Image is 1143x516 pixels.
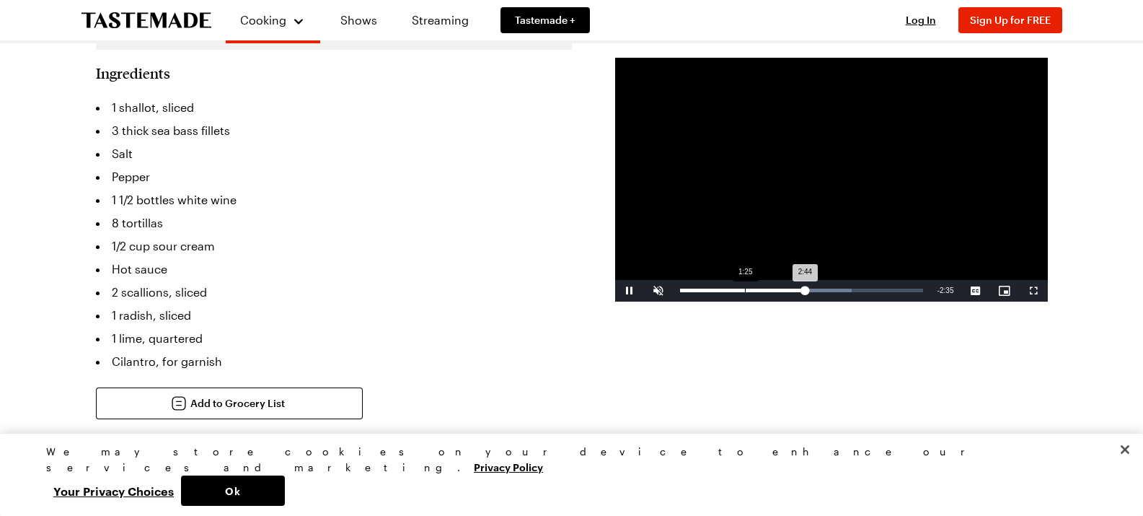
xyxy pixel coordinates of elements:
[937,287,940,294] span: -
[96,64,170,82] h2: Ingredients
[96,258,572,281] li: Hot sauce
[96,142,572,165] li: Salt
[96,235,572,258] li: 1/2 cup sour cream
[46,476,181,506] button: Your Privacy Choices
[81,12,211,29] a: To Tastemade Home Page
[474,460,543,473] a: More information about your privacy, opens in a new tab
[615,58,1048,302] video-js: Video Player
[680,289,923,292] div: Progress Bar
[961,280,990,302] button: Captions
[96,304,572,327] li: 1 radish, sliced
[1109,434,1141,465] button: Close
[906,14,936,26] span: Log In
[96,96,572,119] li: 1 shallot, sliced
[46,444,1085,506] div: Privacy
[500,7,590,33] a: Tastemade +
[96,281,572,304] li: 2 scallions, sliced
[46,444,1085,476] div: We may store cookies on your device to enhance our services and marketing.
[190,396,285,411] span: Add to Grocery List
[644,280,673,302] button: Unmute
[96,211,572,235] li: 8 tortillas
[892,13,950,27] button: Log In
[958,7,1062,33] button: Sign Up for FREE
[990,280,1019,302] button: Picture-in-Picture
[96,350,572,373] li: Cilantro, for garnish
[96,188,572,211] li: 1 1/2 bottles white wine
[96,119,572,142] li: 3 thick sea bass fillets
[940,287,953,294] span: 2:35
[240,6,306,35] button: Cooking
[96,165,572,188] li: Pepper
[240,13,286,27] span: Cooking
[181,476,285,506] button: Ok
[970,14,1051,26] span: Sign Up for FREE
[515,13,575,27] span: Tastemade +
[96,388,363,419] button: Add to Grocery List
[615,280,644,302] button: Pause
[1019,280,1048,302] button: Fullscreen
[96,327,572,350] li: 1 lime, quartered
